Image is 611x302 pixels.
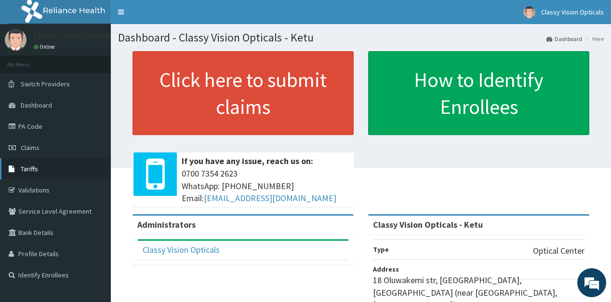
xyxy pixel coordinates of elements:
[368,51,589,135] a: How to Identify Enrollees
[182,167,349,205] span: 0700 7354 2623 WhatsApp: [PHONE_NUMBER] Email:
[21,101,52,110] span: Dashboard
[21,165,38,173] span: Tariffs
[5,29,27,51] img: User Image
[21,80,70,88] span: Switch Providers
[583,35,604,43] li: Here
[118,31,604,44] h1: Dashboard - Classy Vision Opticals - Ketu
[133,51,354,135] a: Click here to submit claims
[373,265,399,274] b: Address
[541,8,604,16] span: Classy Vision Opticals
[204,192,336,204] a: [EMAIL_ADDRESS][DOMAIN_NAME]
[373,219,483,230] strong: Classy Vision Opticals - Ketu
[34,31,115,40] p: Classy Vision Opticals
[137,219,196,230] b: Administrators
[533,245,584,257] p: Optical Center
[523,6,535,18] img: User Image
[373,245,389,254] b: Type
[546,35,582,43] a: Dashboard
[21,143,40,152] span: Claims
[182,155,313,166] b: If you have any issue, reach us on:
[34,43,57,50] a: Online
[143,244,220,255] a: Classy Vision Opticals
